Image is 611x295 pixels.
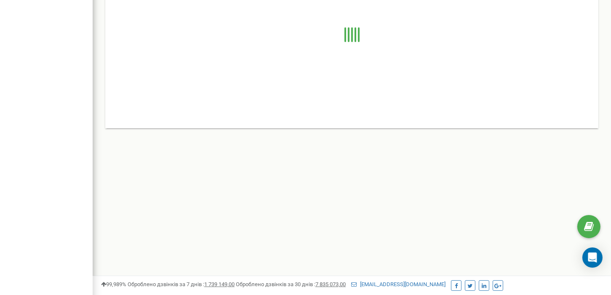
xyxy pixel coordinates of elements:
u: 1 739 149,00 [204,281,235,287]
u: 7 835 073,00 [315,281,346,287]
div: Open Intercom Messenger [582,247,603,268]
span: Оброблено дзвінків за 30 днів : [236,281,346,287]
span: Оброблено дзвінків за 7 днів : [128,281,235,287]
span: 99,989% [101,281,126,287]
a: [EMAIL_ADDRESS][DOMAIN_NAME] [351,281,446,287]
